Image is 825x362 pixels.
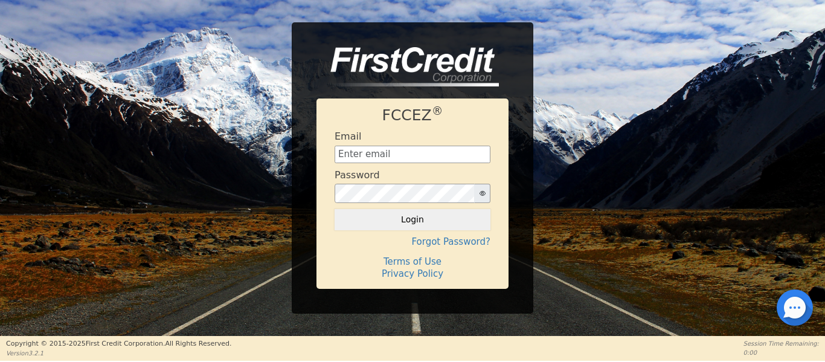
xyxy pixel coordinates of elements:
p: Copyright © 2015- 2025 First Credit Corporation. [6,339,231,349]
h4: Privacy Policy [335,268,490,279]
h1: FCCEZ [335,106,490,124]
button: Login [335,209,490,230]
p: 0:00 [743,348,819,357]
p: Version 3.2.1 [6,349,231,358]
input: password [335,184,475,203]
span: All Rights Reserved. [165,340,231,347]
h4: Terms of Use [335,256,490,267]
img: logo-CMu_cnol.png [316,47,499,87]
h4: Password [335,169,380,181]
sup: ® [432,105,443,117]
h4: Email [335,131,361,142]
p: Session Time Remaining: [743,339,819,348]
input: Enter email [335,146,490,164]
h4: Forgot Password? [335,236,490,247]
